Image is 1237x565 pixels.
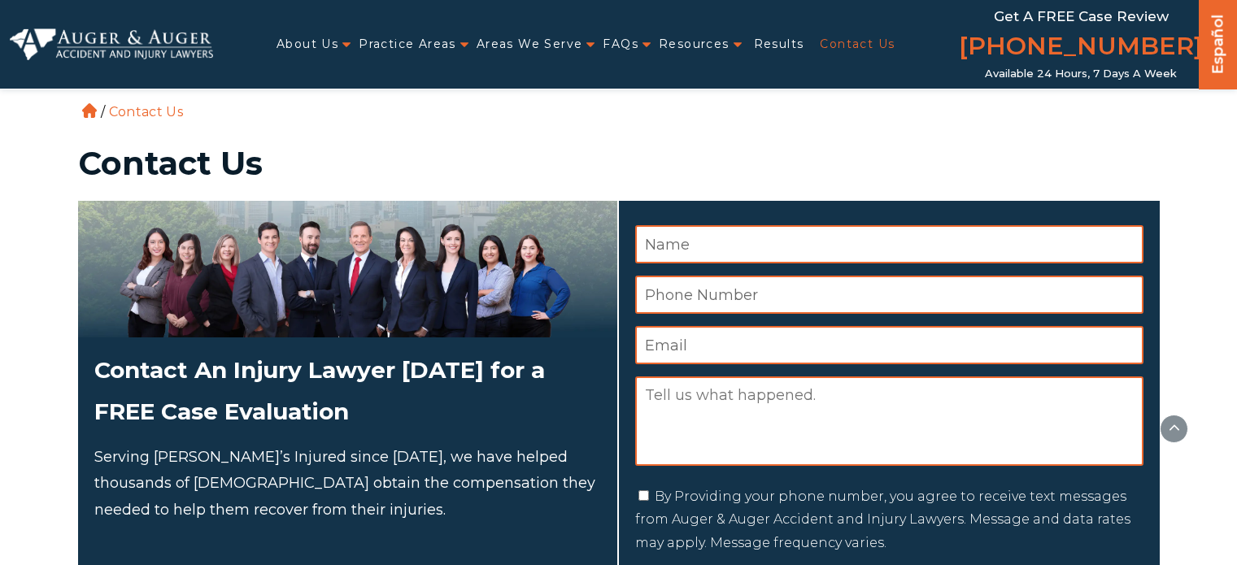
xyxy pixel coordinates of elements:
a: [PHONE_NUMBER] [959,28,1203,67]
span: Get a FREE Case Review [994,8,1169,24]
a: Practice Areas [359,28,456,61]
a: Home [82,103,97,118]
h2: Contact An Injury Lawyer [DATE] for a FREE Case Evaluation [94,350,601,432]
a: Results [754,28,804,61]
a: Contact Us [820,28,895,61]
a: Areas We Serve [477,28,583,61]
span: Available 24 Hours, 7 Days a Week [985,67,1177,80]
button: scroll to up [1160,415,1188,443]
li: Contact Us [105,104,187,120]
h1: Contact Us [78,147,1160,180]
label: By Providing your phone number, you agree to receive text messages from Auger & Auger Accident an... [635,489,1130,551]
input: Phone Number [635,276,1143,314]
a: About Us [277,28,338,61]
input: Email [635,326,1143,364]
img: Attorneys [78,201,617,337]
input: Name [635,225,1143,263]
p: Serving [PERSON_NAME]’s Injured since [DATE], we have helped thousands of [DEMOGRAPHIC_DATA] obta... [94,444,601,523]
a: FAQs [603,28,638,61]
a: Resources [659,28,730,61]
img: Auger & Auger Accident and Injury Lawyers Logo [10,28,213,59]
